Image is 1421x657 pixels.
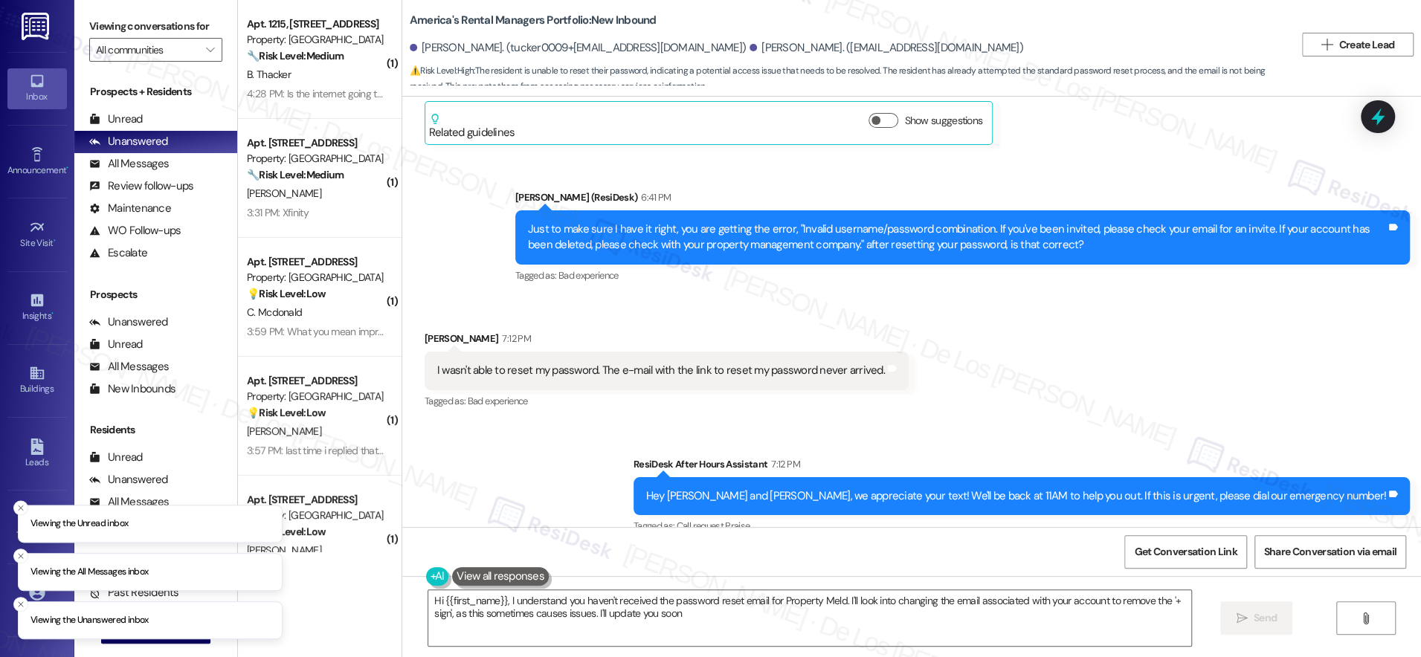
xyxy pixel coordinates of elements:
[1360,612,1371,624] i: 
[637,190,671,205] div: 6:41 PM
[7,360,67,401] a: Buildings
[410,63,1295,95] span: : The resident is unable to reset their password, indicating a potential access issue that needs ...
[89,134,168,149] div: Unanswered
[410,13,657,28] b: America's Rental Managers Portfolio: New Inbound
[89,381,175,397] div: New Inbounds
[528,221,1386,253] div: Just to make sure I have it right, you are getting the error, "Invalid username/password combinat...
[646,488,1386,504] div: Hey [PERSON_NAME] and [PERSON_NAME], we appreciate your text! We'll be back at 11AM to help you o...
[247,168,344,181] strong: 🔧 Risk Level: Medium
[1134,544,1237,560] span: Get Conversation Link
[1254,535,1406,569] button: Share Conversation via email
[30,566,149,579] p: Viewing the All Messages inbox
[247,270,384,285] div: Property: [GEOGRAPHIC_DATA]
[425,331,909,352] div: [PERSON_NAME]
[1321,39,1333,51] i: 
[89,111,143,127] div: Unread
[468,395,528,407] span: Bad experience
[247,187,321,200] span: [PERSON_NAME]
[904,113,982,129] label: Show suggestions
[498,331,530,346] div: 7:12 PM
[247,87,619,100] div: 4:28 PM: Is the internet going to be free or getting a package deal for less for residents
[247,325,513,338] div: 3:59 PM: What you mean improve Are y'all offering the service
[74,84,237,100] div: Prospects + Residents
[247,151,384,166] div: Property: [GEOGRAPHIC_DATA]
[247,287,326,300] strong: 💡 Risk Level: Low
[247,543,321,557] span: [PERSON_NAME]
[750,40,1023,56] div: [PERSON_NAME]. ([EMAIL_ADDRESS][DOMAIN_NAME])
[247,32,384,48] div: Property: [GEOGRAPHIC_DATA]
[89,178,193,194] div: Review follow-ups
[7,215,67,255] a: Site Visit •
[677,520,726,532] span: Call request ,
[247,389,384,404] div: Property: [GEOGRAPHIC_DATA]
[7,507,67,547] a: Templates •
[634,515,1410,537] div: Tagged as:
[30,614,149,627] p: Viewing the Unanswered inbox
[247,525,326,538] strong: 💡 Risk Level: Low
[206,44,214,56] i: 
[247,373,384,389] div: Apt. [STREET_ADDRESS]
[410,40,746,56] div: [PERSON_NAME]. (tucker0009+[EMAIL_ADDRESS][DOMAIN_NAME])
[7,288,67,328] a: Insights •
[13,597,28,612] button: Close toast
[1254,610,1277,626] span: Send
[247,68,291,81] span: B. Thacker
[428,590,1191,646] textarea: Hi {{first_name}}, I understand you haven't received the password reset email for Property Meld. ...
[247,305,302,319] span: C. Mcdonald
[89,337,143,352] div: Unread
[437,363,885,378] div: I wasn't able to reset my password. The e-mail with the link to reset my password never arrived.
[425,390,909,412] div: Tagged as:
[30,517,128,531] p: Viewing the Unread inbox
[1124,535,1246,569] button: Get Conversation Link
[7,68,67,109] a: Inbox
[767,456,799,472] div: 7:12 PM
[89,314,168,330] div: Unanswered
[13,548,28,563] button: Close toast
[51,308,54,319] span: •
[1264,544,1396,560] span: Share Conversation via email
[89,245,147,261] div: Escalate
[515,265,1410,286] div: Tagged as:
[74,287,237,302] div: Prospects
[1339,37,1394,53] span: Create Lead
[247,16,384,32] div: Apt. 1215, [STREET_ADDRESS]
[89,156,169,172] div: All Messages
[725,520,750,532] span: Praise
[7,580,67,620] a: Account
[54,236,56,246] span: •
[247,254,384,270] div: Apt. [STREET_ADDRESS]
[89,450,143,465] div: Unread
[74,422,237,438] div: Residents
[66,163,68,173] span: •
[89,201,171,216] div: Maintenance
[89,15,222,38] label: Viewing conversations for
[89,223,181,239] div: WO Follow-ups
[247,444,435,457] div: 3:57 PM: last time i replied that's what it said
[7,434,67,474] a: Leads
[247,508,384,523] div: Property: [GEOGRAPHIC_DATA]
[89,359,169,375] div: All Messages
[247,424,321,438] span: [PERSON_NAME]
[1236,612,1247,624] i: 
[89,472,168,488] div: Unanswered
[1302,33,1414,56] button: Create Lead
[429,113,515,140] div: Related guidelines
[247,135,384,151] div: Apt. [STREET_ADDRESS]
[515,190,1410,210] div: [PERSON_NAME] (ResiDesk)
[247,492,384,508] div: Apt. [STREET_ADDRESS]
[22,13,52,40] img: ResiDesk Logo
[558,269,619,282] span: Bad experience
[13,500,28,515] button: Close toast
[96,38,199,62] input: All communities
[247,206,309,219] div: 3:31 PM: Xfinity
[247,406,326,419] strong: 💡 Risk Level: Low
[247,49,344,62] strong: 🔧 Risk Level: Medium
[1220,601,1292,635] button: Send
[634,456,1410,477] div: ResiDesk After Hours Assistant
[410,65,474,77] strong: ⚠️ Risk Level: High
